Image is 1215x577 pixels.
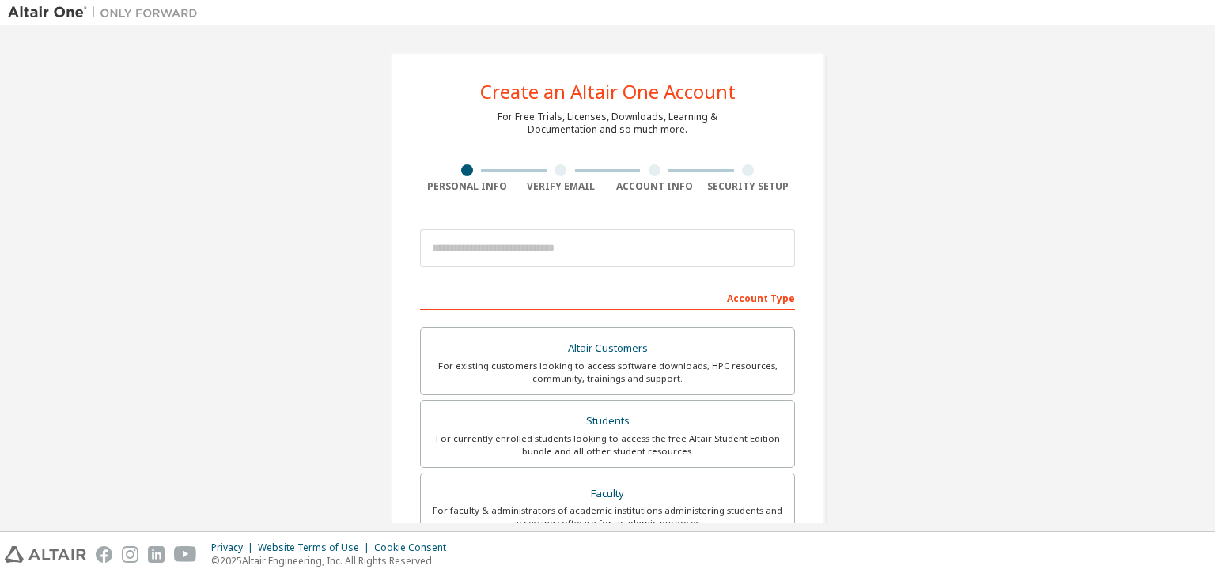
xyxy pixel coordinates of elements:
div: Faculty [430,483,785,505]
div: Account Type [420,285,795,310]
div: Personal Info [420,180,514,193]
div: Altair Customers [430,338,785,360]
div: For Free Trials, Licenses, Downloads, Learning & Documentation and so much more. [498,111,717,136]
img: linkedin.svg [148,546,165,563]
p: © 2025 Altair Engineering, Inc. All Rights Reserved. [211,554,456,568]
img: Altair One [8,5,206,21]
div: Account Info [607,180,702,193]
div: For existing customers looking to access software downloads, HPC resources, community, trainings ... [430,360,785,385]
div: Students [430,410,785,432]
div: Verify Email [514,180,608,193]
div: Privacy [211,541,258,554]
div: Website Terms of Use [258,541,374,554]
div: Security Setup [702,180,796,193]
div: For faculty & administrators of academic institutions administering students and accessing softwa... [430,504,785,530]
img: instagram.svg [122,546,138,563]
div: For currently enrolled students looking to access the free Altair Student Edition bundle and all ... [430,432,785,458]
div: Create an Altair One Account [480,82,736,101]
div: Cookie Consent [374,541,456,554]
img: facebook.svg [96,546,112,563]
img: altair_logo.svg [5,546,86,563]
img: youtube.svg [174,546,197,563]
